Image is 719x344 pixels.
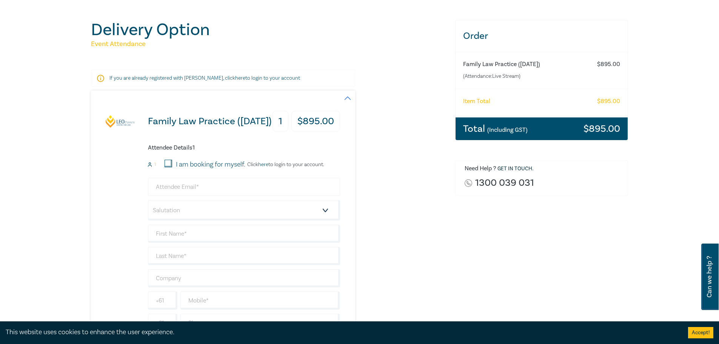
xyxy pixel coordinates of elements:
[176,160,245,170] label: I am booking for myself.
[91,40,446,49] h5: Event Attendance
[148,116,271,126] h3: Family Law Practice ([DATE])
[688,327,713,338] button: Accept cookies
[475,178,534,188] a: 1300 039 031
[465,165,622,173] h6: Need Help ? .
[497,165,532,172] a: Get in touch
[463,98,490,105] h6: Item Total
[597,98,620,105] h6: $ 895.00
[597,61,620,68] h6: $ 895.00
[706,248,713,305] span: Can we help ?
[105,115,135,128] img: Family Law Practice (November 2025)
[148,269,340,287] input: Company
[456,20,628,52] h3: Order
[148,247,340,265] input: Last Name*
[245,162,324,168] p: Click to login to your account.
[584,124,620,134] h3: $ 895.00
[463,124,528,134] h3: Total
[6,327,677,337] div: This website uses cookies to enhance the user experience.
[148,314,177,332] input: +61
[109,74,337,82] p: If you are already registered with [PERSON_NAME], click to login to your account
[148,292,177,310] input: +61
[91,20,446,40] h1: Delivery Option
[148,225,340,243] input: First Name*
[258,161,268,168] a: here
[273,111,288,132] h3: 1
[291,111,340,132] h3: $ 895.00
[148,144,340,151] h6: Attendee Details 1
[463,73,590,80] small: (Attendance: Live Stream )
[148,178,340,196] input: Attendee Email*
[487,126,528,134] small: (Including GST)
[180,314,340,332] input: Phone
[154,162,156,167] small: 1
[180,292,340,310] input: Mobile*
[235,75,245,82] a: here
[463,61,590,68] h6: Family Law Practice ([DATE])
